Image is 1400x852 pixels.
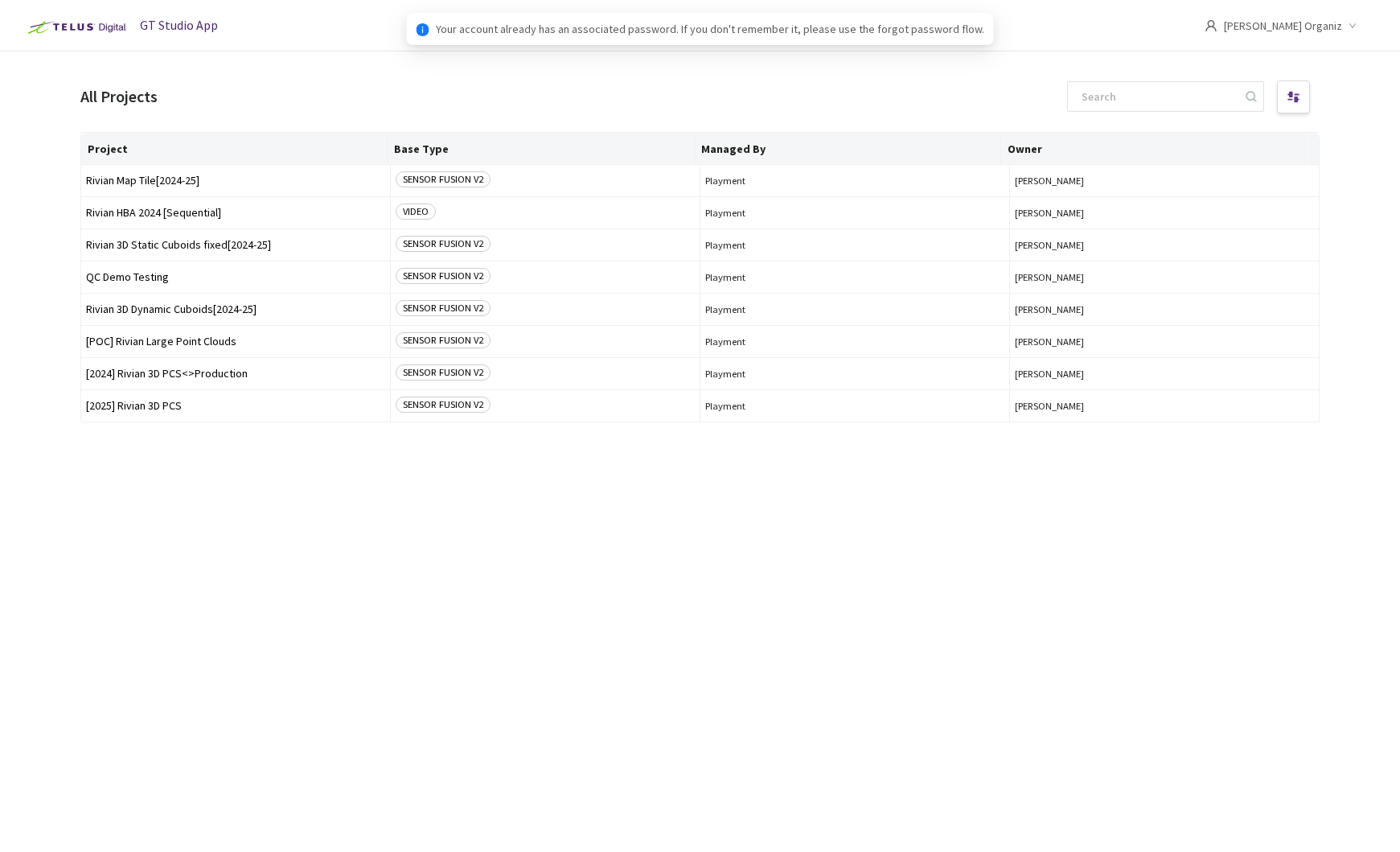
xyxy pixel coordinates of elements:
[140,17,218,33] span: GT Studio App
[705,207,1004,219] span: Playment
[396,204,436,220] span: VIDEO
[19,14,131,40] img: Telus
[705,271,1004,283] span: Playment
[1001,133,1308,165] th: Owner
[705,303,1004,315] span: Playment
[705,239,1004,251] span: Playment
[705,335,1004,348] span: Playment
[705,400,1004,412] span: Playment
[705,175,1004,187] span: Playment
[396,236,491,252] span: SENSOR FUSION V2
[86,335,385,348] span: [POC] Rivian Large Point Clouds
[436,20,984,38] span: Your account already has an associated password. If you don't remember it, please use the forgot ...
[1072,82,1243,111] input: Search
[417,23,429,36] span: info-circle
[396,300,491,316] span: SENSOR FUSION V2
[1015,335,1314,348] button: [PERSON_NAME]
[396,397,491,413] span: SENSOR FUSION V2
[1349,22,1357,30] span: down
[80,85,158,109] div: All Projects
[81,133,388,165] th: Project
[705,368,1004,380] span: Playment
[1205,19,1217,32] span: user
[86,368,385,380] span: [2024] Rivian 3D PCS<>Production
[695,133,1001,165] th: Managed By
[388,133,694,165] th: Base Type
[1015,239,1314,251] button: [PERSON_NAME]
[1015,400,1314,412] button: [PERSON_NAME]
[86,271,385,283] span: QC Demo Testing
[1015,175,1314,187] button: [PERSON_NAME]
[396,268,491,284] span: SENSOR FUSION V2
[396,364,491,381] span: SENSOR FUSION V2
[86,207,385,219] span: Rivian HBA 2024 [Sequential]
[1015,271,1314,283] button: [PERSON_NAME]
[86,175,385,187] span: Rivian Map Tile[2024-25]
[1015,303,1314,315] button: [PERSON_NAME]
[86,239,385,251] span: Rivian 3D Static Cuboids fixed[2024-25]
[86,400,385,412] span: [2025] Rivian 3D PCS
[1015,207,1314,219] button: [PERSON_NAME]
[396,171,491,187] span: SENSOR FUSION V2
[1015,368,1314,380] button: [PERSON_NAME]
[396,332,491,348] span: SENSOR FUSION V2
[86,303,385,315] span: Rivian 3D Dynamic Cuboids[2024-25]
